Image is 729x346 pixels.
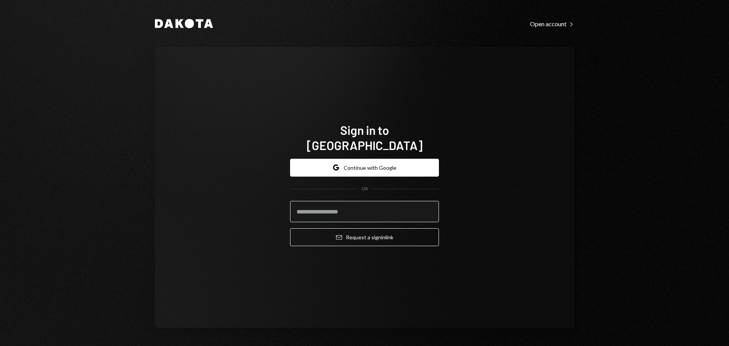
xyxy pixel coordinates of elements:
a: Open account [530,19,574,28]
button: Continue with Google [290,159,439,177]
div: OR [361,186,368,192]
div: Open account [530,20,574,28]
button: Request a signinlink [290,228,439,246]
h1: Sign in to [GEOGRAPHIC_DATA] [290,122,439,153]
